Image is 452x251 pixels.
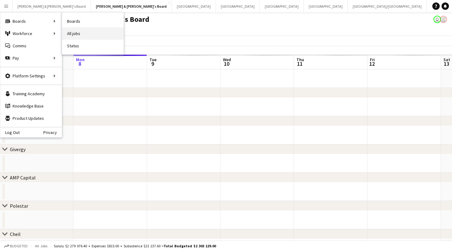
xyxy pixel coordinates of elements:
[34,244,49,248] span: All jobs
[13,0,91,12] button: [PERSON_NAME] & [PERSON_NAME]'s Board
[0,27,62,40] div: Workforce
[91,0,172,12] button: [PERSON_NAME] & [PERSON_NAME]'s Board
[10,175,36,181] div: AMP Capital
[443,57,450,62] span: Sat
[0,40,62,52] a: Comms
[442,60,450,67] span: 13
[223,57,231,62] span: Wed
[75,60,85,67] span: 8
[62,40,124,52] a: Status
[0,130,20,135] a: Log Out
[10,203,28,209] div: Polestar
[149,57,157,62] span: Tue
[0,15,62,27] div: Boards
[369,60,375,67] span: 12
[149,60,157,67] span: 9
[0,112,62,124] a: Product Updates
[440,16,447,23] app-user-avatar: Neil Burton
[0,88,62,100] a: Training Academy
[296,57,304,62] span: Thu
[54,244,216,248] div: Salary $2 279 076.40 + Expenses $815.00 + Subsistence $23 237.60 =
[370,57,375,62] span: Fri
[216,0,260,12] button: [GEOGRAPHIC_DATA]
[172,0,216,12] button: [GEOGRAPHIC_DATA]
[10,244,28,248] span: Budgeted
[434,16,441,23] app-user-avatar: Jenny Tu
[0,52,62,64] div: Pay
[62,27,124,40] a: All jobs
[0,100,62,112] a: Knowledge Base
[43,130,62,135] a: Privacy
[62,15,124,27] a: Boards
[222,60,231,67] span: 10
[3,243,29,249] button: Budgeted
[260,0,304,12] button: [GEOGRAPHIC_DATA]
[10,146,26,152] div: Givergy
[0,70,62,82] div: Platform Settings
[304,0,348,12] button: [GEOGRAPHIC_DATA]
[348,0,427,12] button: [GEOGRAPHIC_DATA]/[GEOGRAPHIC_DATA]
[295,60,304,67] span: 11
[10,231,21,237] div: Cheil
[76,57,85,62] span: Mon
[164,244,216,248] span: Total Budgeted $2 303 129.00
